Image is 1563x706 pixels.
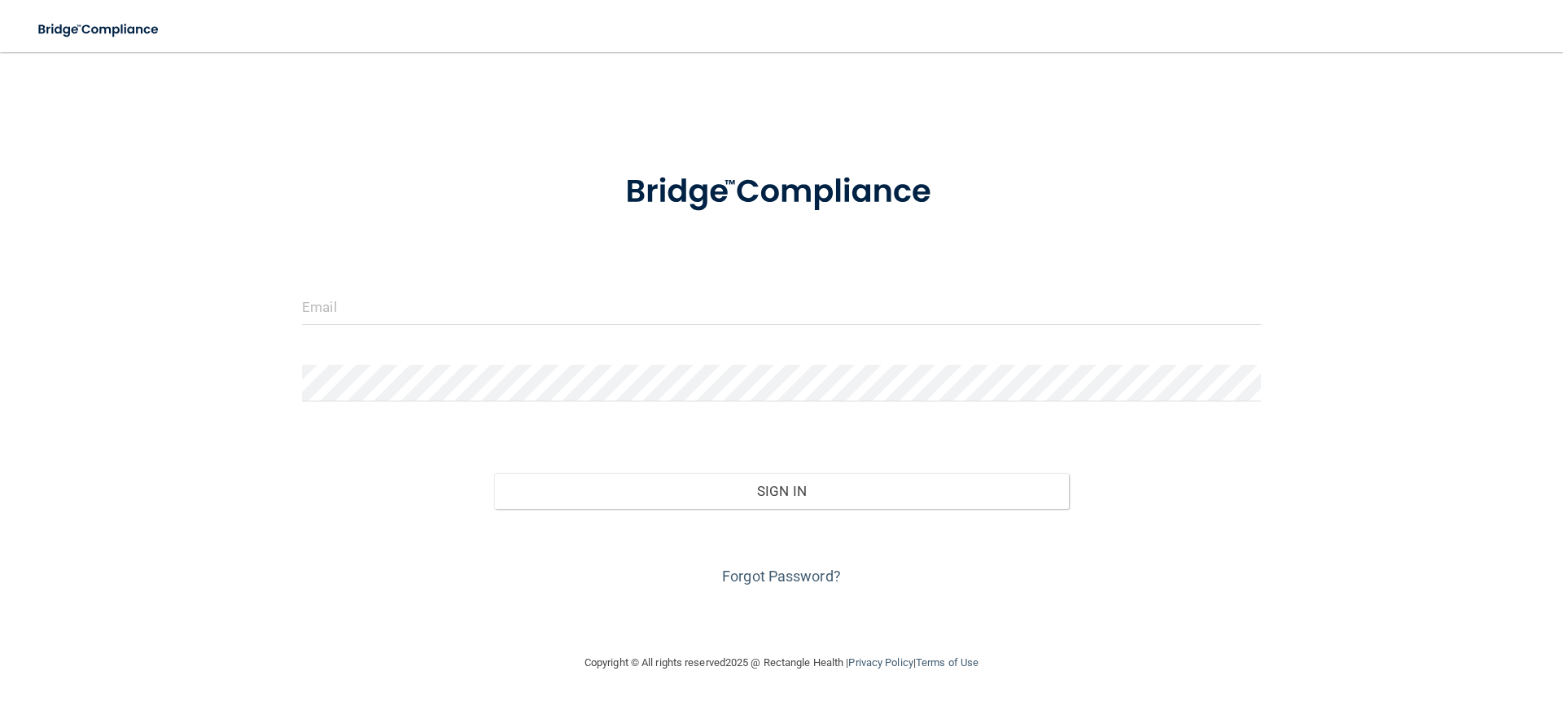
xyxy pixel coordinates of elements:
[722,568,841,585] a: Forgot Password?
[24,13,174,46] img: bridge_compliance_login_screen.278c3ca4.svg
[592,150,971,235] img: bridge_compliance_login_screen.278c3ca4.svg
[484,637,1079,689] div: Copyright © All rights reserved 2025 @ Rectangle Health | |
[848,656,913,669] a: Privacy Policy
[494,473,1070,509] button: Sign In
[916,656,979,669] a: Terms of Use
[302,288,1261,325] input: Email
